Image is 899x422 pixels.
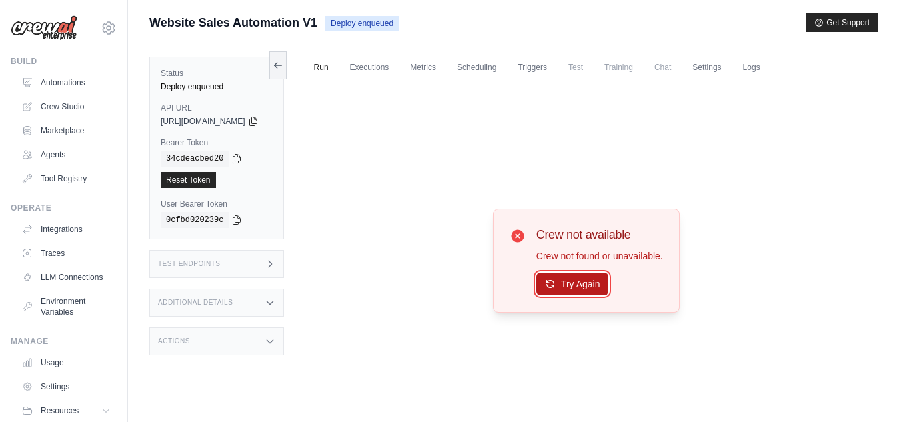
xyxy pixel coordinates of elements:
[684,54,729,82] a: Settings
[158,260,221,268] h3: Test Endpoints
[16,376,117,397] a: Settings
[510,54,555,82] a: Triggers
[158,299,233,307] h3: Additional Details
[149,13,317,32] span: Website Sales Automation V1
[536,225,663,244] h3: Crew not available
[158,337,190,345] h3: Actions
[16,219,117,240] a: Integrations
[16,120,117,141] a: Marketplace
[449,54,504,82] a: Scheduling
[11,56,117,67] div: Build
[806,13,878,32] button: Get Support
[596,54,641,81] span: Training is not available until the deployment is complete
[161,81,273,92] div: Deploy enqueued
[161,172,216,188] a: Reset Token
[16,400,117,421] button: Resources
[735,54,768,82] a: Logs
[832,358,899,422] iframe: Chat Widget
[16,243,117,264] a: Traces
[16,291,117,323] a: Environment Variables
[161,212,229,228] code: 0cfbd020239c
[560,54,591,81] span: Test
[325,16,399,31] span: Deploy enqueued
[342,54,397,82] a: Executions
[11,15,77,41] img: Logo
[161,151,229,167] code: 34cdeacbed20
[11,203,117,213] div: Operate
[11,336,117,347] div: Manage
[306,54,337,82] a: Run
[646,54,679,81] span: Chat is not available until the deployment is complete
[161,137,273,148] label: Bearer Token
[16,168,117,189] a: Tool Registry
[16,96,117,117] a: Crew Studio
[16,72,117,93] a: Automations
[536,249,663,263] p: Crew not found or unavailable.
[16,352,117,373] a: Usage
[16,144,117,165] a: Agents
[161,68,273,79] label: Status
[16,267,117,288] a: LLM Connections
[161,116,245,127] span: [URL][DOMAIN_NAME]
[41,405,79,416] span: Resources
[161,199,273,209] label: User Bearer Token
[402,54,444,82] a: Metrics
[536,273,609,295] button: Try Again
[161,103,273,113] label: API URL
